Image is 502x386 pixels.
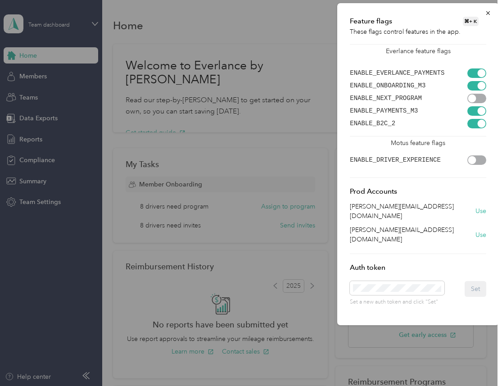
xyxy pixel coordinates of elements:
span: Prod Accounts [350,187,397,195]
p: Everlance feature flags [350,45,486,56]
span: ⌘ + K [463,17,479,26]
span: Auth token [350,263,385,272]
code: ENABLE_NEXT_PROGRAM [350,95,422,102]
button: Use [475,230,486,240]
p: Motus feature flags [350,136,486,148]
p: [PERSON_NAME][EMAIL_ADDRESS][DOMAIN_NAME] [350,225,475,244]
p: Set a new auth token and click "Set" [350,298,444,306]
p: These flags control features in the app. [350,27,486,36]
code: ENABLE_PAYMENTS_M3 [350,107,418,114]
code: ENABLE_DRIVER_EXPERIENCE [350,156,441,163]
iframe: Everlance-gr Chat Button Frame [452,336,502,386]
button: Use [475,206,486,216]
code: ENABLE_EVERLANCE_PAYMENTS [350,69,444,77]
span: Feature flags [350,16,392,27]
code: ENABLE_B2C_2 [350,120,395,127]
p: [PERSON_NAME][EMAIL_ADDRESS][DOMAIN_NAME] [350,202,475,221]
code: ENABLE_ONBOARDING_M3 [350,82,425,89]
